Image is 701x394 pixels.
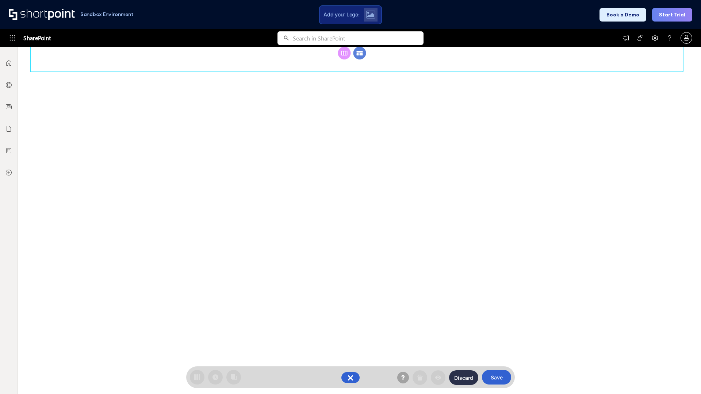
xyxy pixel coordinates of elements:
h1: Sandbox Environment [80,12,134,16]
button: Save [482,370,511,385]
span: Add your Logo: [323,11,359,18]
img: Upload logo [366,11,375,19]
iframe: Chat Widget [664,359,701,394]
button: Book a Demo [600,8,646,22]
button: Discard [449,370,478,385]
span: SharePoint [23,29,51,47]
input: Search in SharePoint [293,31,424,45]
button: Start Trial [652,8,692,22]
